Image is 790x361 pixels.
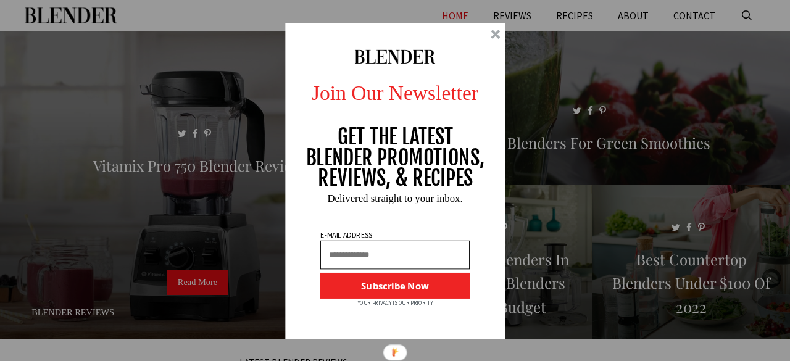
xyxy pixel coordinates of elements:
[357,298,433,307] p: YOUR PRIVACY IS OUR PRIORITY
[319,231,373,238] p: E-MAIL ADDRESS
[275,77,516,108] p: Join Our Newsletter
[275,193,516,203] p: Delivered straight to your inbox.
[320,272,470,298] button: Subscribe Now
[306,127,485,189] p: GET THE LATEST BLENDER PROMOTIONS, REVIEWS, & RECIPES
